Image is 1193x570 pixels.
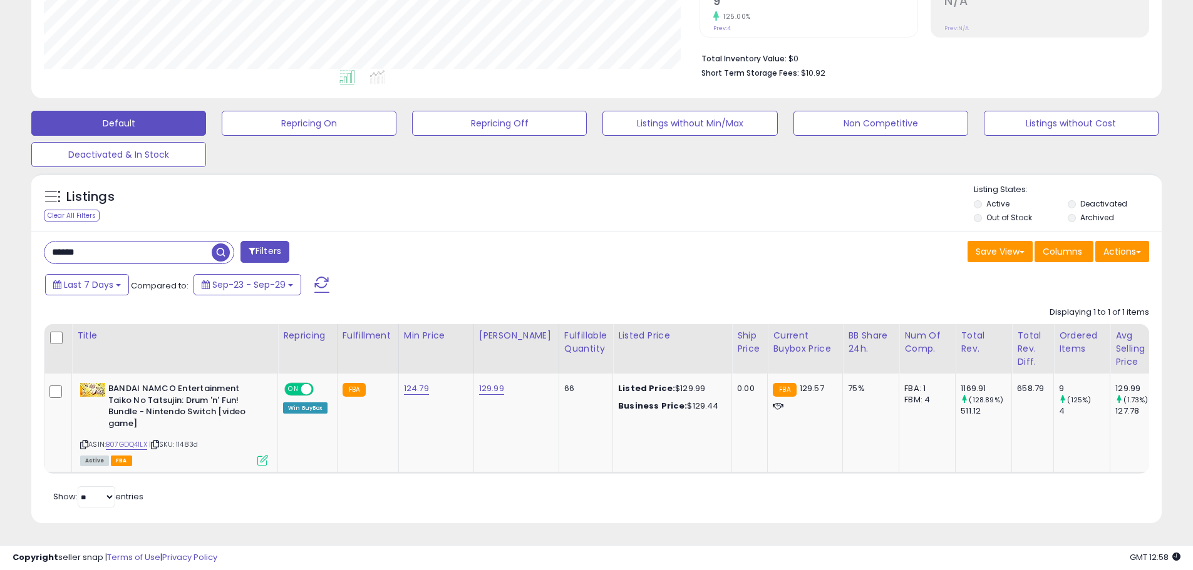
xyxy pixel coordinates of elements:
small: FBA [773,383,796,397]
label: Out of Stock [986,212,1032,223]
button: Last 7 Days [45,274,129,295]
div: Repricing [283,329,332,342]
button: Deactivated & In Stock [31,142,206,167]
b: Listed Price: [618,382,675,394]
div: $129.99 [618,383,722,394]
div: Num of Comp. [904,329,950,355]
p: Listing States: [974,184,1162,196]
span: All listings currently available for purchase on Amazon [80,455,109,466]
div: 9 [1059,383,1110,394]
div: Fulfillable Quantity [564,329,607,355]
div: $129.44 [618,400,722,412]
button: Filters [240,241,289,263]
span: 129.57 [800,382,824,394]
div: Displaying 1 to 1 of 1 items [1050,307,1149,318]
b: Business Price: [618,400,687,412]
div: Avg Selling Price [1115,329,1161,369]
div: 658.79 [1017,383,1044,394]
a: B07GDQ41LX [106,439,147,450]
div: Clear All Filters [44,210,100,221]
h5: Listings [66,188,115,206]
div: FBM: 4 [904,394,946,405]
div: 0.00 [737,383,758,394]
b: BANDAI NAMCO Entertainment Taiko No Tatsujin: Drum 'n' Fun! Bundle - Nintendo Switch [video game] [108,383,261,432]
small: (128.89%) [969,395,1003,405]
li: $0 [701,50,1140,65]
div: 66 [564,383,603,394]
span: Show: entries [53,491,143,502]
div: Fulfillment [343,329,393,342]
div: Ship Price [737,329,762,355]
small: (1.73%) [1123,395,1148,405]
div: Total Rev. Diff. [1017,329,1048,369]
div: 127.78 [1115,405,1166,417]
span: FBA [111,455,132,466]
span: Columns [1043,245,1082,258]
label: Deactivated [1080,198,1127,209]
b: Total Inventory Value: [701,53,787,64]
div: seller snap | | [13,552,217,564]
div: Win BuyBox [283,402,328,414]
label: Active [986,198,1010,209]
small: FBA [343,383,366,397]
div: ASIN: [80,383,268,464]
span: 2025-10-7 12:58 GMT [1130,551,1180,563]
small: 125.00% [719,12,751,21]
small: Prev: N/A [944,24,969,32]
small: Prev: 4 [713,24,731,32]
div: Title [77,329,272,342]
span: ON [286,384,301,395]
span: $10.92 [801,67,825,79]
span: Last 7 Days [64,278,113,291]
strong: Copyright [13,551,58,563]
button: Actions [1095,241,1149,262]
div: BB Share 24h. [848,329,894,355]
button: Default [31,111,206,136]
div: 75% [848,383,889,394]
button: Repricing Off [412,111,587,136]
span: | SKU: 11483d [149,439,198,449]
div: Min Price [404,329,468,342]
div: FBA: 1 [904,383,946,394]
span: OFF [312,384,332,395]
img: 51HEKo8T5mL._SL40_.jpg [80,383,105,397]
button: Listings without Cost [984,111,1159,136]
label: Archived [1080,212,1114,223]
div: Listed Price [618,329,726,342]
a: 124.79 [404,382,429,395]
span: Sep-23 - Sep-29 [212,278,286,291]
button: Non Competitive [793,111,968,136]
a: Privacy Policy [162,551,217,563]
small: (125%) [1067,395,1091,405]
button: Listings without Min/Max [602,111,777,136]
button: Save View [968,241,1033,262]
div: Ordered Items [1059,329,1105,355]
span: Compared to: [131,280,189,292]
a: 129.99 [479,382,504,395]
div: 129.99 [1115,383,1166,394]
div: Total Rev. [961,329,1006,355]
b: Short Term Storage Fees: [701,68,799,78]
a: Terms of Use [107,551,160,563]
button: Repricing On [222,111,396,136]
div: 1169.91 [961,383,1011,394]
div: Current Buybox Price [773,329,837,355]
div: 4 [1059,405,1110,417]
div: [PERSON_NAME] [479,329,554,342]
button: Sep-23 - Sep-29 [194,274,301,295]
button: Columns [1035,241,1093,262]
div: 511.12 [961,405,1011,417]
